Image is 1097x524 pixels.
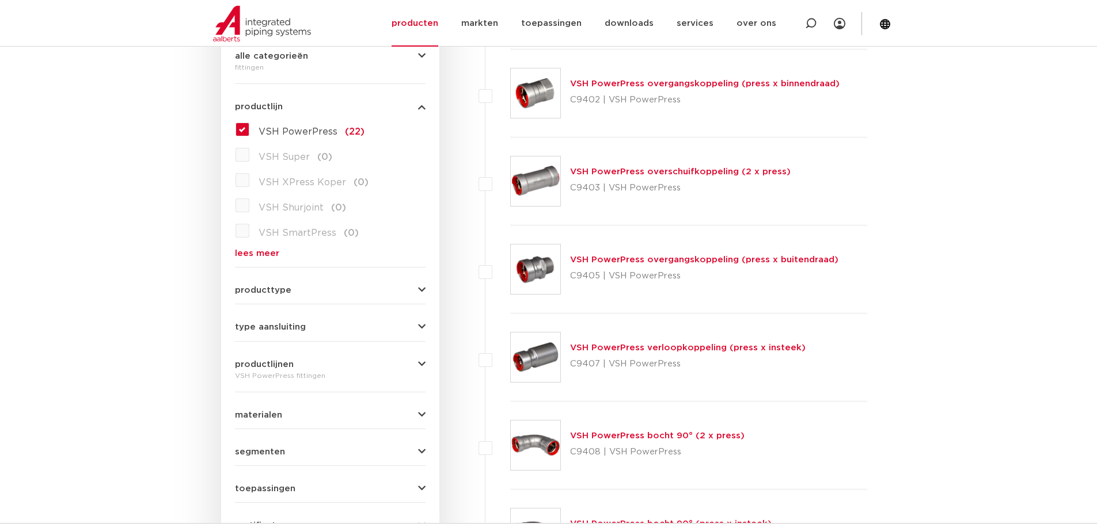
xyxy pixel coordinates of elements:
a: VSH PowerPress overgangskoppeling (press x binnendraad) [570,79,840,88]
p: C9408 | VSH PowerPress [570,443,745,461]
img: Thumbnail for VSH PowerPress overschuifkoppeling (2 x press) [511,156,560,206]
span: productlijnen [235,360,294,369]
img: Thumbnail for VSH PowerPress overgangskoppeling (press x buitendraad) [511,244,560,294]
span: VSH SmartPress [259,228,336,238]
img: Thumbnail for VSH PowerPress overgangskoppeling (press x binnendraad) [511,68,560,118]
p: C9403 | VSH PowerPress [570,179,791,197]
span: (0) [344,228,359,238]
span: (0) [331,203,346,212]
a: VSH PowerPress overschuifkoppeling (2 x press) [570,167,791,176]
span: toepassingen [235,484,295,493]
div: VSH PowerPress fittingen [235,369,426,383]
a: VSH PowerPress bocht 90° (2 x press) [570,431,745,440]
button: alle categorieën [235,52,426,60]
span: materialen [235,411,282,419]
button: productlijn [235,102,426,111]
button: materialen [235,411,426,419]
a: VSH PowerPress overgangskoppeling (press x buitendraad) [570,255,838,264]
span: producttype [235,286,291,294]
p: C9402 | VSH PowerPress [570,91,840,109]
p: C9405 | VSH PowerPress [570,267,838,285]
button: type aansluiting [235,323,426,331]
span: VSH XPress Koper [259,178,346,187]
div: fittingen [235,60,426,74]
span: (0) [354,178,369,187]
span: VSH Shurjoint [259,203,324,212]
span: (0) [317,152,332,162]
a: VSH PowerPress verloopkoppeling (press x insteek) [570,343,806,352]
span: type aansluiting [235,323,306,331]
span: segmenten [235,447,285,456]
button: toepassingen [235,484,426,493]
button: productlijnen [235,360,426,369]
span: productlijn [235,102,283,111]
span: (22) [345,127,365,136]
span: alle categorieën [235,52,308,60]
img: Thumbnail for VSH PowerPress bocht 90° (2 x press) [511,420,560,470]
button: producttype [235,286,426,294]
span: VSH PowerPress [259,127,337,136]
img: Thumbnail for VSH PowerPress verloopkoppeling (press x insteek) [511,332,560,382]
p: C9407 | VSH PowerPress [570,355,806,373]
span: VSH Super [259,152,310,162]
a: lees meer [235,249,426,258]
button: segmenten [235,447,426,456]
